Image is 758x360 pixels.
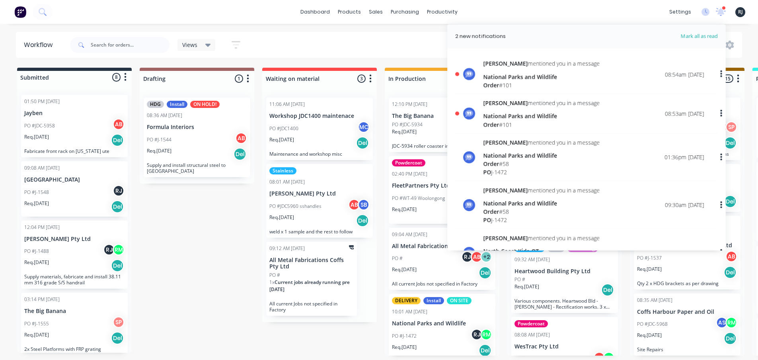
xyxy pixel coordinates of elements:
span: [PERSON_NAME] [483,139,528,146]
div: 08:08 AM [DATE] [514,331,550,338]
span: RJ [738,8,743,16]
span: Views [182,41,197,49]
p: [PERSON_NAME] Pty Ltd [269,190,370,197]
div: 11:06 AM [DATE]Workshop JDC1400 maintenacePO #JDC1400MCReq.[DATE]DelMaintenance and workshop misc [266,98,373,160]
div: RJ [471,329,483,340]
p: PO # [514,276,525,283]
p: The Big Banana [392,113,492,119]
div: RM [480,329,492,340]
div: 09:12 AM [DATE]All Metal Fabrications Coffs Pty LtdPO #1xCurrent jobs already running pre [DATE]A... [266,242,357,316]
span: Order [483,160,499,168]
div: 08:54am [DATE] [665,70,704,78]
span: PO [483,168,491,176]
div: J-1472 [483,168,600,176]
p: Supply and install structural steel to [GEOGRAPHIC_DATA] [147,162,247,174]
div: mentioned you in a message [483,234,600,242]
span: PO [483,216,491,224]
div: AB [113,118,125,130]
div: National Parks and Wildlife [483,72,600,81]
a: dashboard [296,6,334,18]
div: settings [665,6,695,18]
div: RJ [113,185,125,197]
p: Various components. Heartwood Bld - [PERSON_NAME] - Rectification works. 3 x jobs [514,298,615,310]
div: 08:01 AM [DATE] [269,178,305,186]
div: sales [365,6,387,18]
p: Req. [DATE] [24,200,49,207]
p: JDC-5934 roller coaster install [392,143,492,149]
p: [PERSON_NAME] Pty Ltd [24,236,125,243]
div: 09:51am [DATE] [665,248,704,257]
span: [PERSON_NAME] [483,60,528,67]
div: National Parks and Wildlife [483,199,600,207]
div: SB [358,199,370,211]
div: Del [111,259,124,272]
p: Workshop JDC1400 maintenace [269,113,370,119]
div: RJ [103,244,115,256]
div: 01:50 PM [DATE]JaybenPO #JDC-5958ABReq.[DATE]DelFabricate front rack on [US_STATE] ute [21,95,128,157]
div: Stainless08:01 AM [DATE][PERSON_NAME] Pty LtdPO #JDC5960 sshandlesABSBReq.[DATE]Delweld x 1 sampl... [266,164,373,238]
p: PO #J-1472 [392,333,417,340]
div: Del [479,344,491,357]
div: 08:36 AM [DATE] [147,112,182,119]
div: 03:14 PM [DATE]The Big BananaPO #J-1555SPReq.[DATE]Del2x Steel Platforms with FRP grating [21,293,128,355]
span: Order [483,208,499,215]
div: J-1472 [483,216,600,224]
p: PO #WT-49 Woolongong [392,195,445,202]
p: PO #JDC-5968 [637,321,668,328]
p: Req. [DATE] [637,266,662,273]
div: products [334,6,365,18]
span: Order [483,121,499,128]
input: Search for orders... [91,37,170,53]
p: Coffs Harbour Paper and Oil [637,309,737,315]
div: Install [167,101,187,108]
p: National Parks and Wildlife [392,320,492,327]
div: 12:04 PM [DATE] [24,224,60,231]
div: Del [601,284,614,296]
p: Req. [DATE] [147,147,171,155]
div: Stainless [269,167,296,174]
div: Del [111,200,124,213]
p: Req. [DATE] [24,331,49,338]
div: 09:08 AM [DATE] [24,164,60,172]
div: RJ [461,251,473,263]
p: PO #JDC1400 [269,125,298,132]
p: WesTrac Pty Ltd [514,343,615,350]
p: All Metal Fabrications Coffs Pty Ltd [269,257,354,270]
div: AluminumHDGMachining09:32 AM [DATE]Heartwood Building Pty LtdPO #Req.[DATE]DelVarious components.... [511,242,618,313]
div: 11:06 AM [DATE] [269,101,305,108]
div: Del [111,332,124,344]
span: [PERSON_NAME] [483,234,528,242]
p: 2x Steel Platforms with FRP grating [24,346,125,352]
div: Del [724,332,737,345]
div: SP [113,316,125,328]
div: Powdercoat [392,159,425,166]
div: 12:10 PM [DATE] [392,101,427,108]
p: Qty 2 x HDG brackets as per drawing [637,280,737,286]
p: Req. [DATE] [269,136,294,143]
span: Current jobs already running pre [DATE] [269,279,350,293]
p: Req. [DATE] [637,332,662,339]
div: 01:50 PM [DATE] [24,98,60,105]
div: DELIVERYHDG01:33 PM [DATE]GPM Marine Constructions Pty LtdPO #J-1537ABReq.[DATE]DelQty 2 x HDG br... [634,216,740,290]
div: ON SITE [447,297,472,304]
div: mentioned you in a message [483,59,600,68]
div: DELIVERY [392,297,421,304]
p: PO #J-1555 [24,320,49,327]
p: All current Jobs not specified in Factory [392,281,492,287]
div: mentioned you in a message [483,99,600,107]
p: Jayben [24,110,125,117]
div: RM [113,244,125,256]
p: Req. [DATE] [269,214,294,221]
div: productivity [423,6,462,18]
div: National Parks and Wildlife [483,112,600,120]
div: Del [234,148,246,160]
div: ON HOLD! [190,101,220,108]
p: PO #J-1537 [637,254,662,262]
div: North Coast Kids OT [483,247,600,255]
p: [GEOGRAPHIC_DATA] [24,176,125,183]
div: # 58 [483,207,600,216]
p: Maintenance and workshop misc [269,151,370,157]
p: The Big Banana [24,308,125,315]
div: AB [725,250,737,262]
div: Del [356,214,369,227]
